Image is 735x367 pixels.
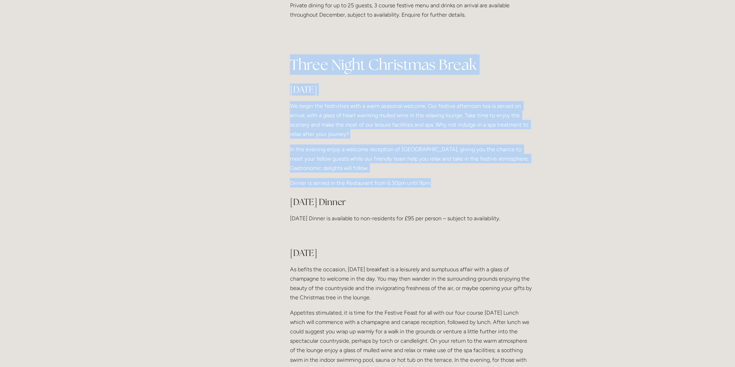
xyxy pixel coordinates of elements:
p: Dinner is served in the Restaurant from 6.30pm until 9pm. [290,178,534,188]
h2: [DATE] Dinner [290,196,534,208]
h2: [DATE] [290,84,534,96]
h1: Three Night Christmas Break [290,34,534,75]
h2: [DATE] [290,247,534,259]
p: In the evening enjoy a welcome reception of [GEOGRAPHIC_DATA], giving you the chance to meet your... [290,145,534,173]
p: We begin the festivities with a warm seasonal welcome. Our festive afternoon tea is served on arr... [290,101,534,139]
p: Private dining for up to 25 guests, 3 course festive menu and drinks on arrival are available thr... [290,1,534,19]
p: [DATE] Dinner is available to non-residents for £95 per person – subject to availability. [290,214,534,223]
p: As befits the occasion, [DATE] breakfast is a leisurely and sumptuous affair with a glass of cham... [290,265,534,303]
